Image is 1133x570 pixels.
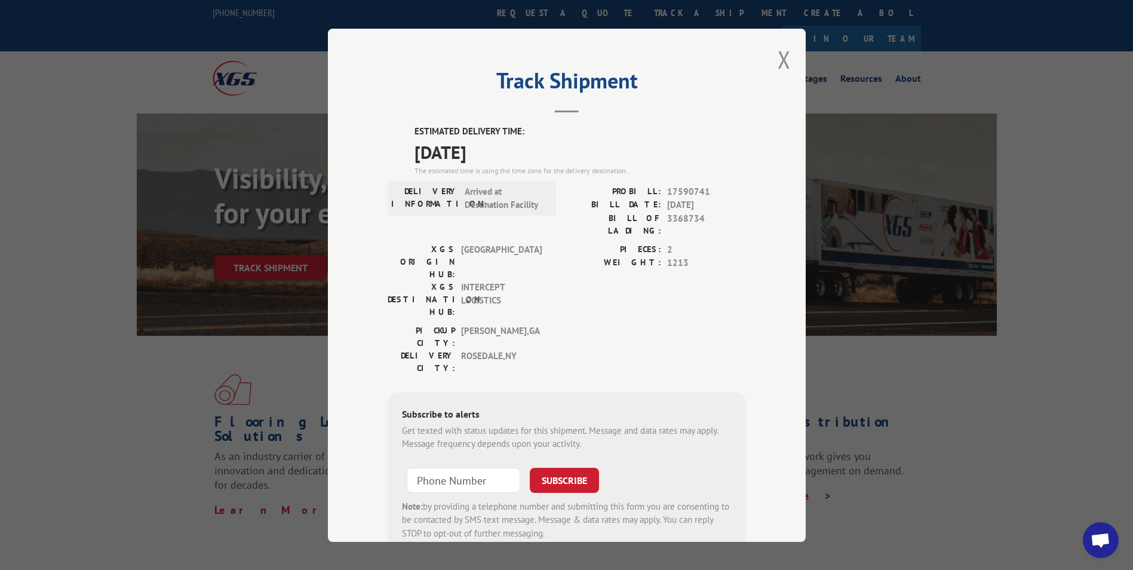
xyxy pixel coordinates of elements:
button: Close modal [778,44,791,75]
div: Get texted with status updates for this shipment. Message and data rates may apply. Message frequ... [402,424,732,451]
a: Open chat [1083,522,1119,558]
label: XGS DESTINATION HUB: [388,280,455,318]
div: The estimated time is using the time zone for the delivery destination. [414,165,746,176]
div: by providing a telephone number and submitting this form you are consenting to be contacted by SM... [402,499,732,540]
button: SUBSCRIBE [530,467,599,492]
strong: Note: [402,500,423,511]
span: Arrived at Destination Facility [465,185,545,212]
span: 1213 [667,256,746,270]
span: 17590741 [667,185,746,198]
label: PIECES: [567,243,661,256]
label: BILL DATE: [567,198,661,212]
span: INTERCEPT LOGISTICS [461,280,542,318]
input: Phone Number [407,467,520,492]
label: XGS ORIGIN HUB: [388,243,455,280]
label: PICKUP CITY: [388,324,455,349]
label: WEIGHT: [567,256,661,270]
label: DELIVERY CITY: [388,349,455,374]
h2: Track Shipment [388,72,746,95]
label: ESTIMATED DELIVERY TIME: [414,125,746,139]
label: PROBILL: [567,185,661,198]
span: 3368734 [667,212,746,237]
span: 2 [667,243,746,256]
div: Subscribe to alerts [402,406,732,424]
span: [DATE] [667,198,746,212]
label: BILL OF LADING: [567,212,661,237]
label: DELIVERY INFORMATION: [391,185,459,212]
span: [GEOGRAPHIC_DATA] [461,243,542,280]
span: [PERSON_NAME] , GA [461,324,542,349]
span: [DATE] [414,138,746,165]
span: ROSEDALE , NY [461,349,542,374]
